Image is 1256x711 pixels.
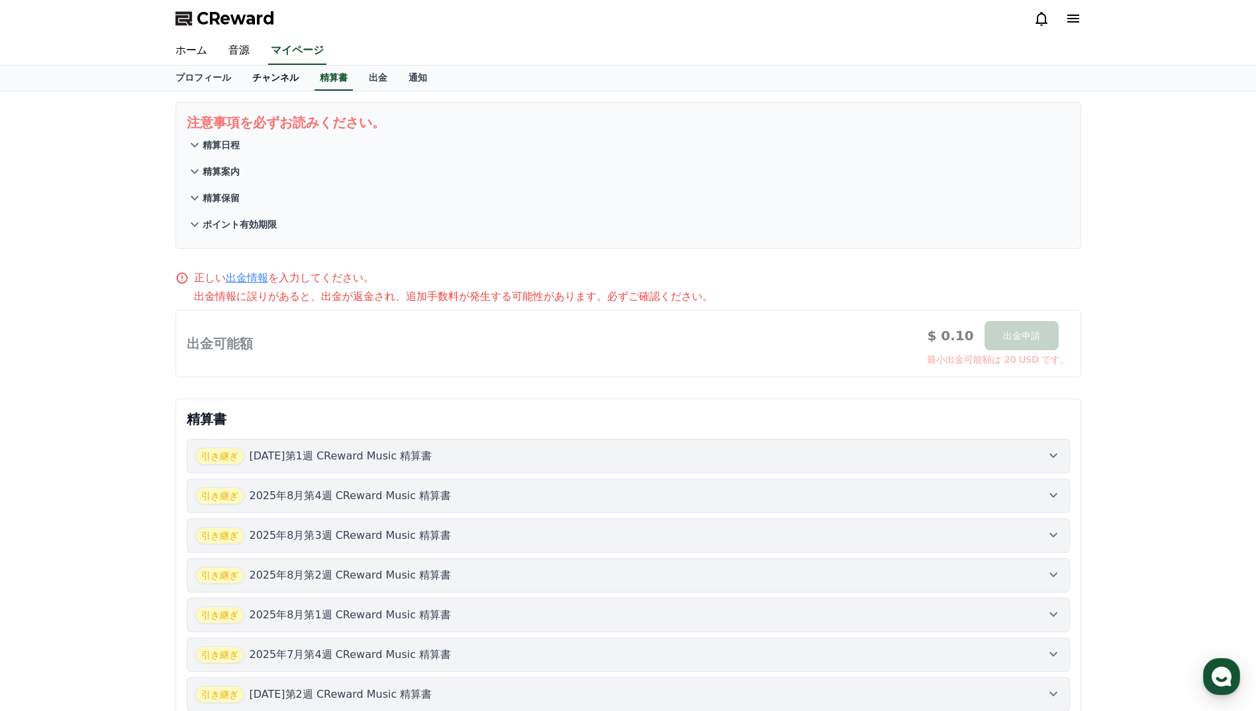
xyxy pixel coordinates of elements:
[110,440,149,451] span: Messages
[175,8,275,29] a: CReward
[398,66,438,91] a: 通知
[187,479,1070,513] button: 引き継ぎ 2025年8月第4週 CReward Music 精算書
[314,66,353,91] a: 精算書
[250,607,452,623] p: 2025年8月第1週 CReward Music 精算書
[250,567,452,583] p: 2025年8月第2週 CReward Music 精算書
[203,191,240,205] p: 精算保留
[195,487,244,504] span: 引き継ぎ
[87,420,171,453] a: Messages
[358,66,398,91] a: 出金
[203,218,277,231] p: ポイント有効期限
[194,289,1081,305] p: 出金情報に誤りがあると、出金が返金され、追加手数料が発生する可能性があります。必ずご確認ください。
[187,185,1070,211] button: 精算保留
[195,646,244,663] span: 引き継ぎ
[250,448,432,464] p: [DATE]第1週 CReward Music 精算書
[250,488,452,504] p: 2025年8月第4週 CReward Music 精算書
[197,8,275,29] span: CReward
[187,211,1070,238] button: ポイント有効期限
[165,66,242,91] a: プロフィール
[195,567,244,584] span: 引き継ぎ
[226,271,268,284] a: 出金情報
[203,165,240,178] p: 精算案内
[165,37,218,65] a: ホーム
[4,420,87,453] a: Home
[195,527,244,544] span: 引き継ぎ
[34,440,57,450] span: Home
[242,66,309,91] a: チャンネル
[187,132,1070,158] button: 精算日程
[187,439,1070,473] button: 引き継ぎ [DATE]第1週 CReward Music 精算書
[194,270,374,286] p: 正しい を入力してください。
[195,448,244,465] span: 引き継ぎ
[187,638,1070,672] button: 引き継ぎ 2025年7月第4週 CReward Music 精算書
[187,518,1070,553] button: 引き継ぎ 2025年8月第3週 CReward Music 精算書
[187,558,1070,592] button: 引き継ぎ 2025年8月第2週 CReward Music 精算書
[171,420,254,453] a: Settings
[187,598,1070,632] button: 引き継ぎ 2025年8月第1週 CReward Music 精算書
[218,37,260,65] a: 音源
[203,138,240,152] p: 精算日程
[195,686,244,703] span: 引き継ぎ
[187,158,1070,185] button: 精算案内
[195,606,244,624] span: 引き継ぎ
[196,440,228,450] span: Settings
[250,687,432,702] p: [DATE]第2週 CReward Music 精算書
[250,647,452,663] p: 2025年7月第4週 CReward Music 精算書
[187,410,1070,428] p: 精算書
[268,37,326,65] a: マイページ
[250,528,452,544] p: 2025年8月第3週 CReward Music 精算書
[187,113,1070,132] p: 注意事項を必ずお読みください。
